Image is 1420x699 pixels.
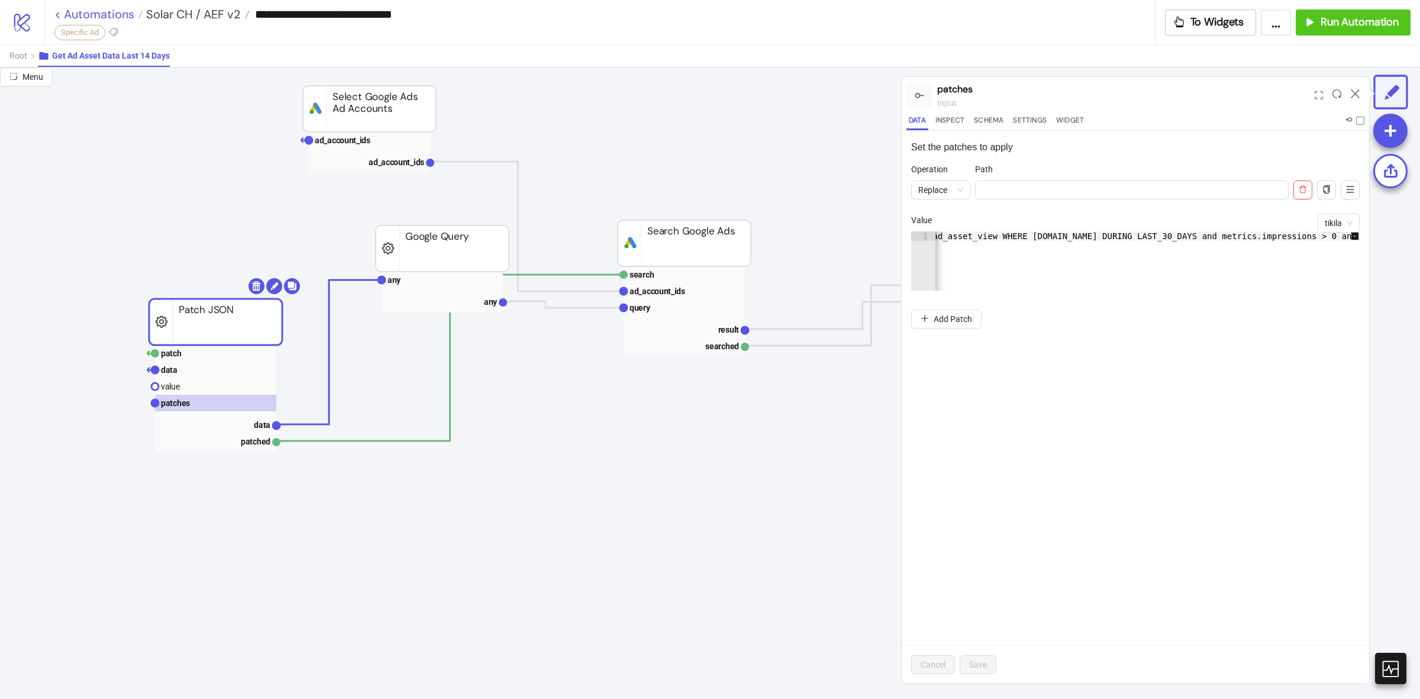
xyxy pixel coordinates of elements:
[1011,114,1049,130] button: Settings
[143,7,241,22] span: Solar CH / AEF v2
[1299,185,1307,194] span: delete
[960,655,996,674] button: Save
[143,8,250,20] a: Solar CH / AEF v2
[906,114,928,130] button: Data
[52,51,170,60] span: Get Ad Asset Data Last 14 Days
[937,96,1310,109] div: input
[1346,185,1354,194] span: menu
[161,365,177,375] text: data
[22,72,43,82] span: Menu
[484,297,498,307] text: any
[911,140,1360,154] p: Set the patches to apply
[1315,91,1323,99] span: expand
[9,51,27,60] span: Root
[918,181,963,199] span: Replace
[630,286,685,296] text: ad_account_ids
[975,181,1289,199] input: Operation Path Value
[911,214,940,227] label: Value
[54,8,143,20] a: < Automations
[1165,9,1257,36] button: To Widgets
[911,231,935,241] div: 1
[975,163,1001,176] label: Path
[161,398,190,408] text: patches
[911,163,956,176] label: Operation
[1296,9,1411,36] button: Run Automation
[1321,15,1399,29] span: Run Automation
[1190,15,1244,29] span: To Widgets
[934,314,972,324] span: Add Patch
[630,303,651,313] text: query
[630,270,654,279] text: search
[254,420,270,430] text: data
[911,310,982,328] button: Add Patch
[315,136,370,145] text: ad_account_ids
[54,25,105,40] div: Specific Ad
[1322,185,1331,194] span: copy
[718,325,740,334] text: result
[1054,114,1086,130] button: Widget
[1351,232,1359,240] span: down-square
[1325,214,1353,232] span: tikila
[369,157,424,167] text: ad_account_ids
[933,114,967,130] button: Inspect
[9,72,18,80] span: radius-bottomright
[972,114,1006,130] button: Schema
[937,82,1310,96] div: patches
[161,382,180,391] text: value
[161,349,182,358] text: patch
[388,275,401,285] text: any
[38,45,170,67] button: Get Ad Asset Data Last 14 Days
[1261,9,1291,36] button: ...
[911,655,955,674] button: Cancel
[9,45,38,67] button: Root
[921,314,929,323] span: plus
